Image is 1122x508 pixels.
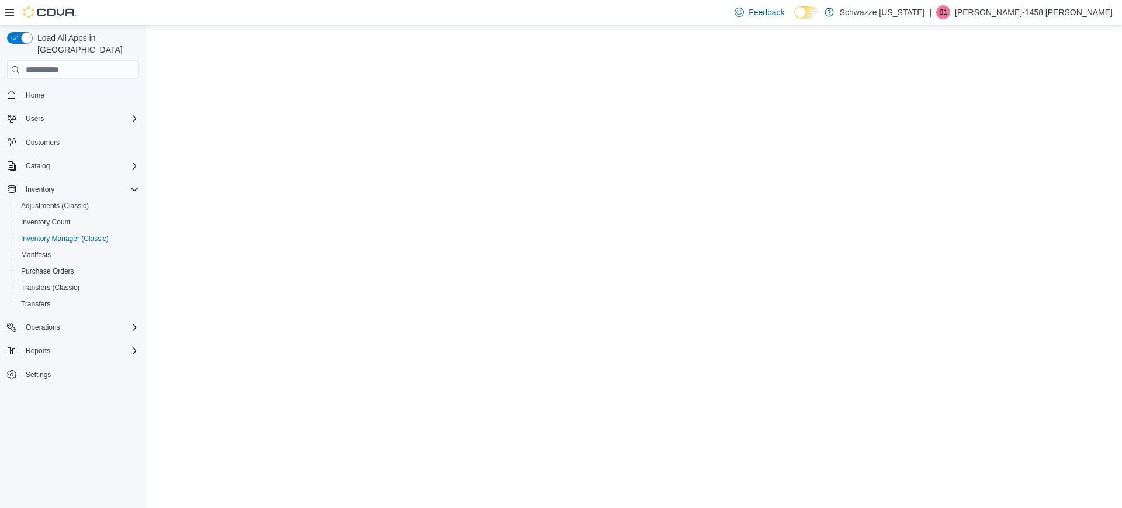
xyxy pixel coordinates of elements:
[26,91,44,100] span: Home
[21,135,139,150] span: Customers
[21,217,71,227] span: Inventory Count
[21,344,139,358] span: Reports
[16,248,56,262] a: Manifests
[21,182,139,196] span: Inventory
[16,215,139,229] span: Inventory Count
[16,281,84,295] a: Transfers (Classic)
[23,6,76,18] img: Cova
[840,5,925,19] p: Schwazze [US_STATE]
[929,5,931,19] p: |
[12,214,144,230] button: Inventory Count
[16,231,113,246] a: Inventory Manager (Classic)
[21,299,50,309] span: Transfers
[2,134,144,151] button: Customers
[16,264,79,278] a: Purchase Orders
[21,88,49,102] a: Home
[21,320,139,334] span: Operations
[33,32,139,56] span: Load All Apps in [GEOGRAPHIC_DATA]
[16,264,139,278] span: Purchase Orders
[21,87,139,102] span: Home
[21,267,74,276] span: Purchase Orders
[26,138,60,147] span: Customers
[16,215,75,229] a: Inventory Count
[21,159,54,173] button: Catalog
[21,234,109,243] span: Inventory Manager (Classic)
[21,112,49,126] button: Users
[2,343,144,359] button: Reports
[21,182,59,196] button: Inventory
[26,370,51,379] span: Settings
[26,346,50,355] span: Reports
[21,136,64,150] a: Customers
[21,159,139,173] span: Catalog
[12,198,144,214] button: Adjustments (Classic)
[21,250,51,260] span: Manifests
[21,112,139,126] span: Users
[16,281,139,295] span: Transfers (Classic)
[7,81,139,413] nav: Complex example
[26,114,44,123] span: Users
[16,297,55,311] a: Transfers
[12,296,144,312] button: Transfers
[12,230,144,247] button: Inventory Manager (Classic)
[26,323,60,332] span: Operations
[16,231,139,246] span: Inventory Manager (Classic)
[21,367,139,382] span: Settings
[936,5,950,19] div: Samantha-1458 Matthews
[21,283,79,292] span: Transfers (Classic)
[16,199,139,213] span: Adjustments (Classic)
[2,366,144,383] button: Settings
[2,86,144,103] button: Home
[2,181,144,198] button: Inventory
[2,158,144,174] button: Catalog
[21,201,89,210] span: Adjustments (Classic)
[16,248,139,262] span: Manifests
[12,279,144,296] button: Transfers (Classic)
[730,1,789,24] a: Feedback
[16,199,93,213] a: Adjustments (Classic)
[21,344,55,358] button: Reports
[21,368,56,382] a: Settings
[26,185,54,194] span: Inventory
[2,319,144,336] button: Operations
[955,5,1113,19] p: [PERSON_NAME]-1458 [PERSON_NAME]
[2,110,144,127] button: Users
[939,5,948,19] span: S1
[12,263,144,279] button: Purchase Orders
[12,247,144,263] button: Manifests
[21,320,65,334] button: Operations
[16,297,139,311] span: Transfers
[26,161,50,171] span: Catalog
[794,6,819,19] input: Dark Mode
[749,6,784,18] span: Feedback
